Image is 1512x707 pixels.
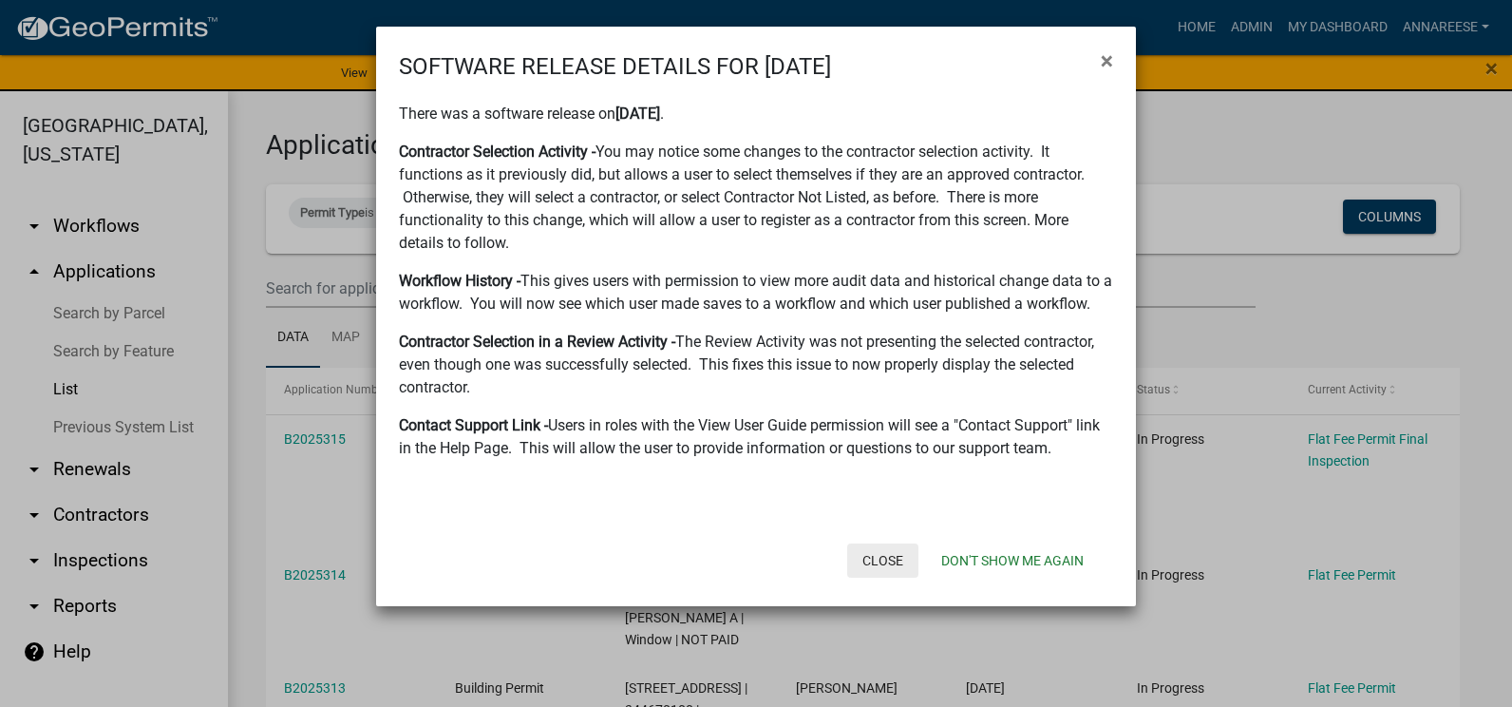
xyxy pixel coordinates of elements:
p: Users in roles with the View User Guide permission will see a "Contact Support" link in the Help ... [399,414,1113,460]
button: Close [847,544,918,578]
p: There was a software release on . [399,103,1113,125]
strong: Contact Support Link - [399,416,548,434]
strong: Workflow History - [399,272,520,290]
h4: SOFTWARE RELEASE DETAILS FOR [DATE] [399,49,831,84]
button: Close [1086,34,1128,87]
span: × [1101,48,1113,74]
p: This gives users with permission to view more audit data and historical change data to a workflow... [399,270,1113,315]
p: The Review Activity was not presenting the selected contractor, even though one was successfully ... [399,331,1113,399]
strong: Contractor Selection Activity - [399,143,595,161]
strong: Contractor Selection in a Review Activity - [399,333,675,351]
p: You may notice some changes to the contractor selection activity. It functions as it previously d... [399,141,1113,255]
button: Don't show me again [926,544,1099,578]
strong: [DATE] [615,105,660,123]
